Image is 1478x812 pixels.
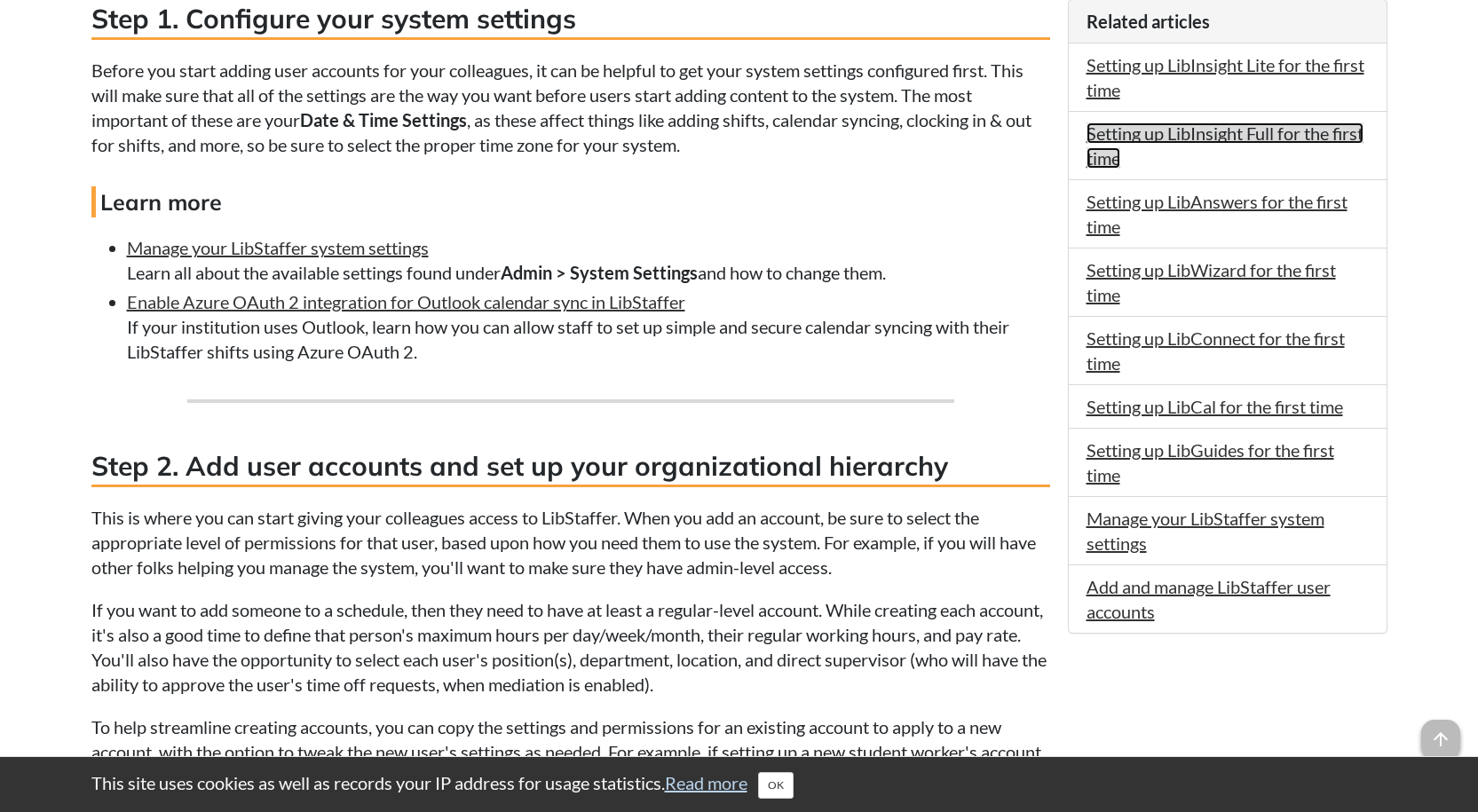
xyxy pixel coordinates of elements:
a: Add and manage LibStaffer user accounts [1087,576,1331,622]
a: Setting up LibAnswers for the first time [1087,191,1348,237]
p: If you want to add someone to a schedule, then they need to have at least a regular-level account... [91,597,1050,697]
a: Manage your LibStaffer system settings [127,237,429,258]
button: Close [758,772,794,799]
a: Setting up LibConnect for the first time [1087,327,1345,374]
a: Setting up LibInsight Lite for the first time [1087,54,1364,100]
h3: Step 2. Add user accounts and set up your organizational hierarchy [91,447,1050,487]
li: If your institution uses Outlook, learn how you can allow staff to set up simple and secure calen... [127,289,1050,364]
h4: Learn more [91,186,1050,217]
a: Setting up LibGuides for the first time [1087,439,1334,485]
p: This is where you can start giving your colleagues access to LibStaffer. When you add an account,... [91,505,1050,579]
a: Enable Azure OAuth 2 integration for Outlook calendar sync in LibStaffer [127,291,685,312]
a: arrow_upward [1421,721,1460,743]
span: arrow_upward [1421,720,1460,759]
a: Read more [665,772,747,793]
span: Related articles [1087,11,1210,32]
a: Setting up LibCal for the first time [1087,396,1343,417]
li: Learn all about the available settings found under and how to change them. [127,235,1050,285]
a: Setting up LibInsight Full for the first time [1087,122,1363,169]
a: Setting up LibWizard for the first time [1087,259,1336,305]
a: Manage your LibStaffer system settings [1087,508,1324,554]
div: This site uses cookies as well as records your IP address for usage statistics. [74,770,1405,799]
strong: Admin > System Settings [501,262,698,283]
p: To help streamline creating accounts, you can copy the settings and permissions for an existing a... [91,714,1050,789]
strong: Date & Time Settings [300,109,467,130]
p: Before you start adding user accounts for your colleagues, it can be helpful to get your system s... [91,58,1050,157]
